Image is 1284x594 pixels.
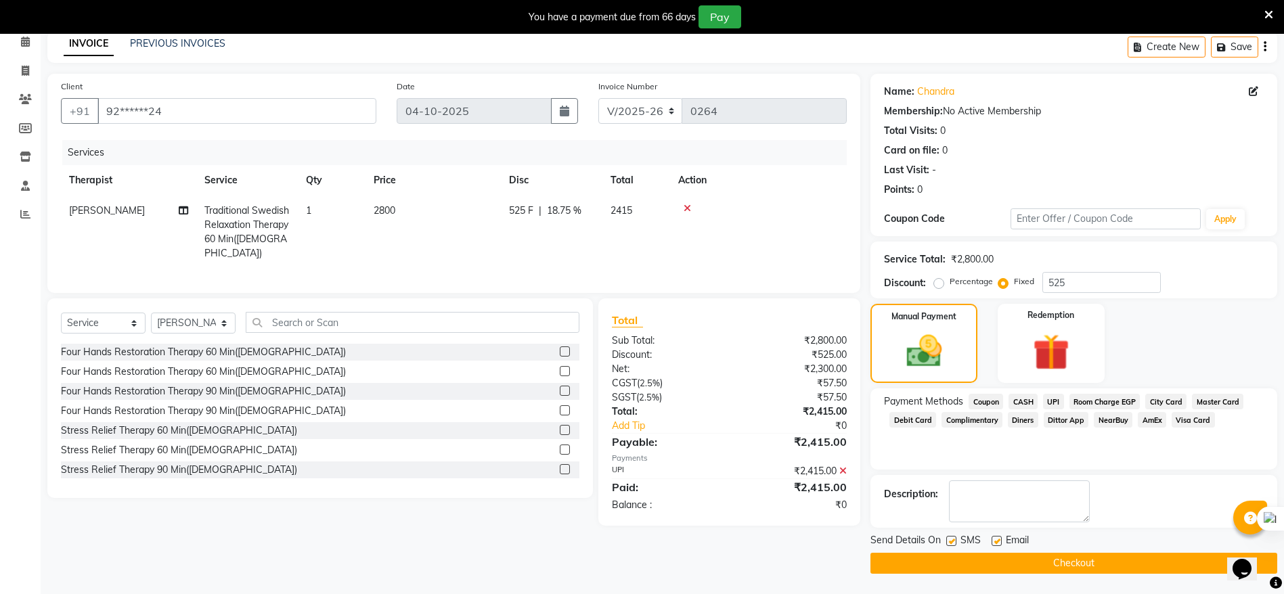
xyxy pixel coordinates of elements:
th: Action [670,165,847,196]
div: Services [62,140,857,165]
label: Redemption [1027,309,1074,321]
div: Four Hands Restoration Therapy 60 Min([DEMOGRAPHIC_DATA]) [61,345,346,359]
div: ₹2,300.00 [730,362,858,376]
img: _cash.svg [895,331,953,371]
button: +91 [61,98,99,124]
span: City Card [1145,394,1187,409]
div: ( ) [602,390,730,405]
span: Complimentary [942,412,1002,428]
span: 2415 [611,204,632,216]
div: 0 [942,143,948,158]
a: Chandra [917,85,954,99]
label: Fixed [1014,275,1034,288]
div: Name: [884,85,914,99]
span: 18.75 % [547,204,581,218]
span: UPI [1043,394,1064,409]
span: 2.5% [640,378,660,388]
div: Stress Relief Therapy 60 Min([DEMOGRAPHIC_DATA]) [61,443,297,457]
div: Total Visits: [884,124,937,138]
a: PREVIOUS INVOICES [130,37,225,49]
div: - [932,163,936,177]
span: Visa Card [1172,412,1215,428]
button: Checkout [870,553,1277,574]
span: 2800 [374,204,395,216]
div: Membership: [884,104,943,118]
div: Payments [612,453,847,464]
label: Client [61,81,83,93]
label: Invoice Number [598,81,657,93]
div: Stress Relief Therapy 60 Min([DEMOGRAPHIC_DATA]) [61,424,297,438]
div: ₹0 [751,419,857,433]
span: SMS [960,533,981,550]
span: AmEx [1138,412,1166,428]
th: Service [196,165,298,196]
div: Stress Relief Therapy 90 Min([DEMOGRAPHIC_DATA]) [61,463,297,477]
div: ₹0 [730,498,858,512]
div: Total: [602,405,730,419]
span: Debit Card [889,412,936,428]
span: 2.5% [639,392,659,403]
span: SGST [612,391,636,403]
span: NearBuy [1094,412,1132,428]
div: Paid: [602,479,730,495]
iframe: chat widget [1227,540,1270,580]
label: Percentage [950,275,993,288]
span: 1 [306,204,311,216]
span: Email [1006,533,1029,550]
th: Disc [501,165,602,196]
div: ₹57.50 [730,376,858,390]
th: Total [602,165,670,196]
span: Payment Methods [884,394,963,409]
div: ₹2,415.00 [730,479,858,495]
button: Pay [699,5,741,28]
div: No Active Membership [884,104,1264,118]
div: Discount: [884,276,926,290]
div: ₹2,415.00 [730,464,858,478]
div: ₹525.00 [730,348,858,362]
a: Add Tip [602,419,751,433]
div: Four Hands Restoration Therapy 90 Min([DEMOGRAPHIC_DATA]) [61,384,346,398]
div: Balance : [602,498,730,512]
div: ₹57.50 [730,390,858,405]
input: Enter Offer / Coupon Code [1011,208,1200,229]
div: Four Hands Restoration Therapy 90 Min([DEMOGRAPHIC_DATA]) [61,404,346,418]
span: CGST [612,377,637,389]
span: Traditional Swedish Relaxation Therapy 60 Min([DEMOGRAPHIC_DATA]) [204,204,289,259]
div: Last Visit: [884,163,929,177]
label: Manual Payment [891,311,956,323]
span: Total [612,313,643,327]
div: Payable: [602,434,730,450]
div: Net: [602,362,730,376]
span: Master Card [1192,394,1243,409]
div: Sub Total: [602,334,730,348]
div: ₹2,800.00 [951,252,994,267]
input: Search by Name/Mobile/Email/Code [97,98,376,124]
div: ₹2,800.00 [730,334,858,348]
input: Search or Scan [246,312,579,333]
span: [PERSON_NAME] [69,204,145,216]
a: INVOICE [64,32,114,56]
th: Price [366,165,501,196]
div: ₹2,415.00 [730,434,858,450]
th: Qty [298,165,366,196]
div: Points: [884,183,914,197]
div: UPI [602,464,730,478]
span: | [539,204,541,218]
div: ₹2,415.00 [730,405,858,419]
span: CASH [1009,394,1038,409]
button: Save [1211,37,1258,58]
div: Service Total: [884,252,946,267]
span: Dittor App [1044,412,1089,428]
span: Room Charge EGP [1069,394,1141,409]
div: 0 [940,124,946,138]
span: Diners [1008,412,1038,428]
div: 0 [917,183,923,197]
div: ( ) [602,376,730,390]
button: Create New [1128,37,1205,58]
div: Coupon Code [884,212,1011,226]
button: Apply [1206,209,1245,229]
div: Four Hands Restoration Therapy 60 Min([DEMOGRAPHIC_DATA]) [61,365,346,379]
div: Description: [884,487,938,501]
th: Therapist [61,165,196,196]
div: You have a payment due from 66 days [529,10,696,24]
